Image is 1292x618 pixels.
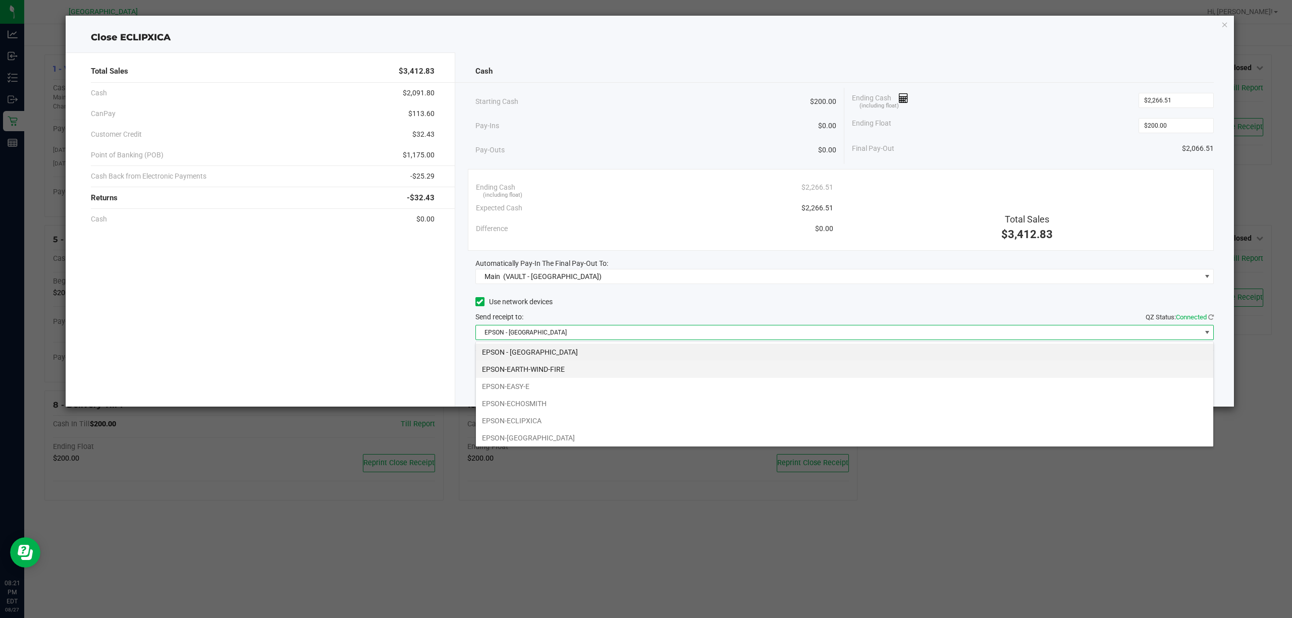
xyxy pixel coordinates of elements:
span: Pay-Outs [475,145,505,155]
span: Total Sales [1005,214,1049,224]
div: Close ECLIPXICA [66,31,1234,44]
span: $113.60 [408,108,435,119]
span: (including float) [859,102,899,110]
span: CanPay [91,108,116,119]
span: QZ Status: [1146,313,1214,321]
span: $0.00 [818,121,836,131]
span: Send receipt to: [475,313,523,321]
span: -$32.43 [407,192,435,204]
li: EPSON-ECHOSMITH [476,395,1213,412]
span: $0.00 [815,223,833,234]
span: Cash [91,88,107,98]
li: EPSON-EARTH-WIND-FIRE [476,361,1213,378]
span: $0.00 [818,145,836,155]
span: Automatically Pay-In The Final Pay-Out To: [475,259,608,267]
span: $2,066.51 [1182,143,1214,154]
label: Use network devices [475,297,553,307]
span: Point of Banking (POB) [91,150,164,160]
li: EPSON-EASY-E [476,378,1213,395]
span: $32.43 [412,129,435,140]
span: Cash Back from Electronic Payments [91,171,206,182]
span: Final Pay-Out [852,143,894,154]
span: Pay-Ins [475,121,499,131]
span: (including float) [483,191,522,200]
span: Ending Float [852,118,891,133]
li: EPSON-ECLIPXICA [476,412,1213,429]
span: Cash [475,66,493,77]
span: Customer Credit [91,129,142,140]
span: $1,175.00 [403,150,435,160]
span: $3,412.83 [1001,228,1053,241]
span: (VAULT - [GEOGRAPHIC_DATA]) [503,272,602,280]
span: Ending Cash [476,182,515,193]
span: $0.00 [416,214,435,224]
span: $2,266.51 [801,182,833,193]
span: $2,266.51 [801,203,833,213]
li: EPSON - [GEOGRAPHIC_DATA] [476,344,1213,361]
span: Connected [1176,313,1207,321]
span: Main [484,272,500,280]
span: $2,091.80 [403,88,435,98]
span: Total Sales [91,66,128,77]
iframe: Resource center [10,537,40,568]
span: Ending Cash [852,93,908,108]
div: Returns [91,187,435,209]
span: EPSON - [GEOGRAPHIC_DATA] [476,325,1201,340]
span: -$25.29 [410,171,435,182]
span: $200.00 [810,96,836,107]
span: Difference [476,223,508,234]
span: Expected Cash [476,203,522,213]
span: Cash [91,214,107,224]
li: EPSON-[GEOGRAPHIC_DATA] [476,429,1213,446]
span: Starting Cash [475,96,518,107]
span: $3,412.83 [399,66,435,77]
